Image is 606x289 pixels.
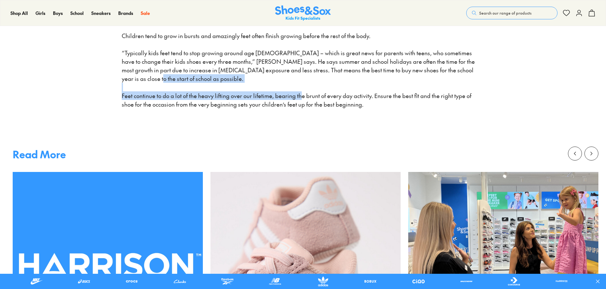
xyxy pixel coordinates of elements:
[275,5,331,21] img: SNS_Logo_Responsive.svg
[122,92,473,108] span: Feet continue to do a lot of the heavy lifting over our lifetime, bearing the brunt of every day ...
[91,10,111,16] a: Sneakers
[122,49,476,82] span: “Typically kids feet tend to stop growing around age [DEMOGRAPHIC_DATA] – which is great news for...
[275,5,331,21] a: Shoes & Sox
[13,147,66,162] div: Read More
[35,10,45,16] a: Girls
[10,10,28,16] a: Shop All
[53,10,63,16] a: Boys
[70,10,84,16] a: School
[141,10,150,16] a: Sale
[466,7,558,19] button: Search our range of products
[118,10,133,16] a: Brands
[122,32,371,40] span: Children tend to grow in bursts and amazingly feet often finish growing before the rest of the body.
[479,10,532,16] span: Search our range of products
